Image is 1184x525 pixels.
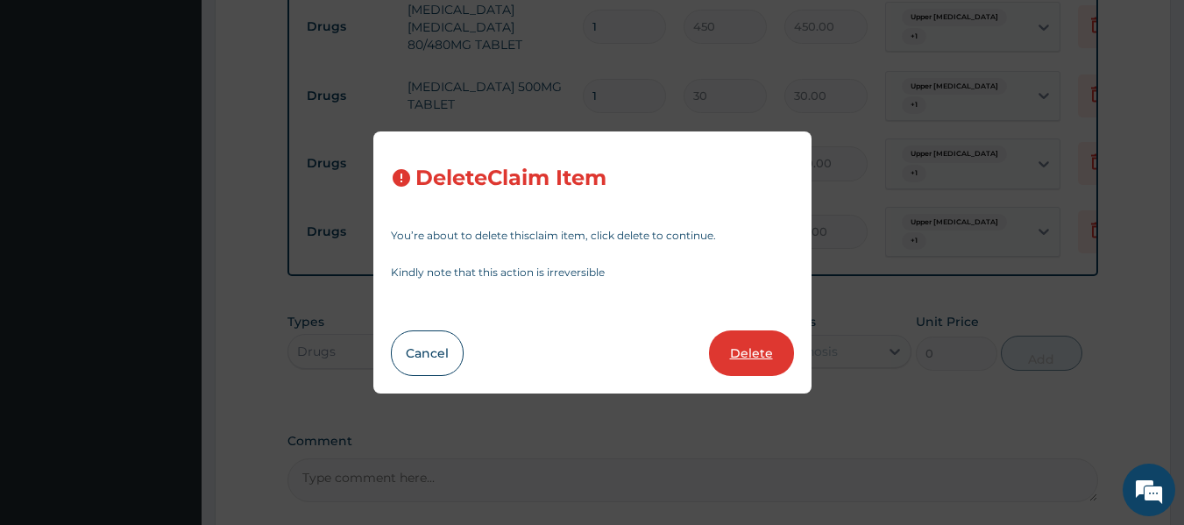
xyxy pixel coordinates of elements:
div: Minimize live chat window [287,9,330,51]
img: d_794563401_company_1708531726252_794563401 [32,88,71,131]
div: Chat with us now [91,98,294,121]
button: Cancel [391,330,464,376]
button: Delete [709,330,794,376]
textarea: Type your message and hit 'Enter' [9,344,334,405]
p: Kindly note that this action is irreversible [391,267,794,278]
span: We're online! [102,153,242,330]
h3: Delete Claim Item [415,167,606,190]
p: You’re about to delete this claim item , click delete to continue. [391,231,794,241]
